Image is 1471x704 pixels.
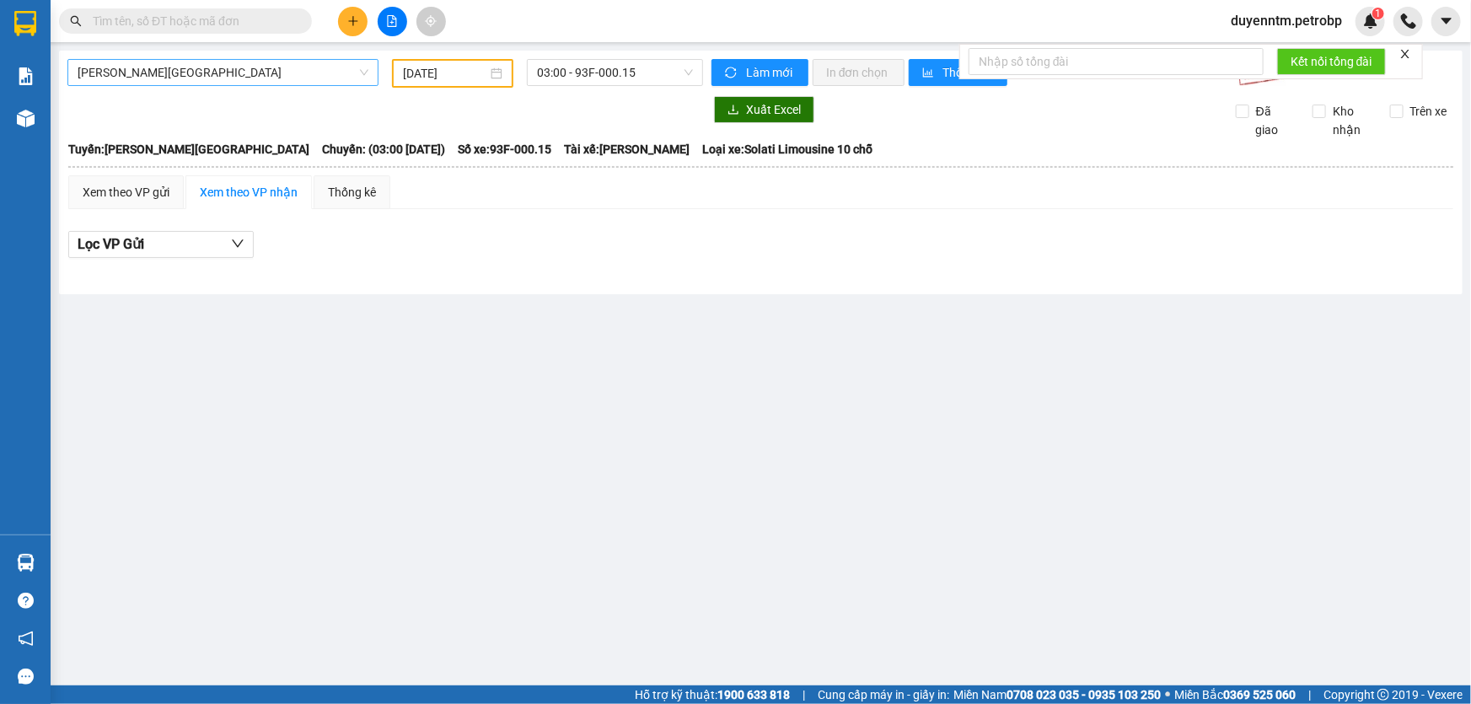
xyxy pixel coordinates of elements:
[17,67,35,85] img: solution-icon
[1399,48,1411,60] span: close
[78,60,368,85] span: Lộc Ninh - Hồ Chí Minh
[68,231,254,258] button: Lọc VP Gửi
[1291,52,1372,71] span: Kết nối tổng đài
[1223,688,1296,701] strong: 0369 525 060
[338,7,368,36] button: plus
[416,7,446,36] button: aim
[711,59,808,86] button: syncLàm mới
[725,67,739,80] span: sync
[1377,689,1389,701] span: copyright
[1372,8,1384,19] sup: 1
[458,140,551,159] span: Số xe: 93F-000.15
[1174,685,1296,704] span: Miền Bắc
[1165,691,1170,698] span: ⚪️
[17,110,35,127] img: warehouse-icon
[78,234,144,255] span: Lọc VP Gửi
[1277,48,1386,75] button: Kết nối tổng đài
[1404,102,1454,121] span: Trên xe
[714,96,814,123] button: downloadXuất Excel
[537,60,693,85] span: 03:00 - 93F-000.15
[1007,688,1161,701] strong: 0708 023 035 - 0935 103 250
[200,183,298,202] div: Xem theo VP nhận
[1375,8,1381,19] span: 1
[68,142,309,156] b: Tuyến: [PERSON_NAME][GEOGRAPHIC_DATA]
[425,15,437,27] span: aim
[818,685,949,704] span: Cung cấp máy in - giấy in:
[943,63,994,82] span: Thống kê
[953,685,1161,704] span: Miền Nam
[1401,13,1416,29] img: phone-icon
[231,237,244,250] span: down
[328,183,376,202] div: Thống kê
[18,631,34,647] span: notification
[922,67,937,80] span: bar-chart
[635,685,790,704] span: Hỗ trợ kỹ thuật:
[717,688,790,701] strong: 1900 633 818
[1431,7,1461,36] button: caret-down
[1326,102,1377,139] span: Kho nhận
[18,669,34,685] span: message
[403,64,487,83] input: 01/03/2023
[322,140,445,159] span: Chuyến: (03:00 [DATE])
[1249,102,1300,139] span: Đã giao
[83,183,169,202] div: Xem theo VP gửi
[1439,13,1454,29] span: caret-down
[803,685,805,704] span: |
[386,15,398,27] span: file-add
[347,15,359,27] span: plus
[17,554,35,572] img: warehouse-icon
[1217,10,1356,31] span: duyenntm.petrobp
[702,140,872,159] span: Loại xe: Solati Limousine 10 chỗ
[1363,13,1378,29] img: icon-new-feature
[969,48,1264,75] input: Nhập số tổng đài
[18,593,34,609] span: question-circle
[813,59,905,86] button: In đơn chọn
[1308,685,1311,704] span: |
[70,15,82,27] span: search
[909,59,1007,86] button: bar-chartThống kê
[14,11,36,36] img: logo-vxr
[564,140,690,159] span: Tài xế: [PERSON_NAME]
[746,63,795,82] span: Làm mới
[93,12,292,30] input: Tìm tên, số ĐT hoặc mã đơn
[378,7,407,36] button: file-add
